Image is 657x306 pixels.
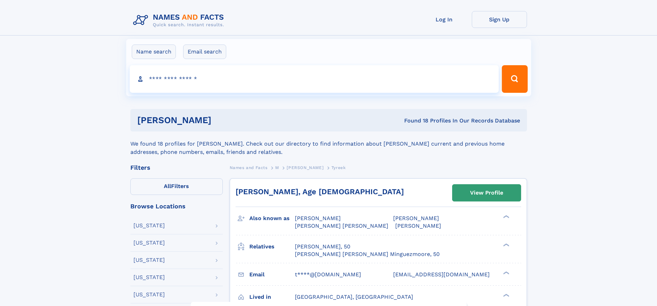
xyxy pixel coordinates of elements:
[502,65,527,93] button: Search Button
[130,178,223,195] label: Filters
[287,165,323,170] span: [PERSON_NAME]
[133,240,165,246] div: [US_STATE]
[295,250,440,258] a: [PERSON_NAME] [PERSON_NAME] Minguezmoore, 50
[164,183,171,189] span: All
[249,213,295,224] h3: Also known as
[472,11,527,28] a: Sign Up
[133,257,165,263] div: [US_STATE]
[132,45,176,59] label: Name search
[275,165,279,170] span: M
[308,117,520,125] div: Found 18 Profiles In Our Records Database
[393,215,439,221] span: [PERSON_NAME]
[130,65,499,93] input: search input
[133,223,165,228] div: [US_STATE]
[501,293,510,297] div: ❯
[249,269,295,280] h3: Email
[130,165,223,171] div: Filters
[236,187,404,196] a: [PERSON_NAME], Age [DEMOGRAPHIC_DATA]
[501,243,510,247] div: ❯
[295,243,350,250] a: [PERSON_NAME], 50
[295,223,388,229] span: [PERSON_NAME] [PERSON_NAME]
[133,292,165,297] div: [US_STATE]
[130,11,230,30] img: Logo Names and Facts
[295,294,413,300] span: [GEOGRAPHIC_DATA], [GEOGRAPHIC_DATA]
[501,270,510,275] div: ❯
[395,223,441,229] span: [PERSON_NAME]
[130,203,223,209] div: Browse Locations
[275,163,279,172] a: M
[249,291,295,303] h3: Lived in
[393,271,490,278] span: [EMAIL_ADDRESS][DOMAIN_NAME]
[249,241,295,253] h3: Relatives
[137,116,308,125] h1: [PERSON_NAME]
[501,215,510,219] div: ❯
[183,45,226,59] label: Email search
[287,163,323,172] a: [PERSON_NAME]
[133,275,165,280] div: [US_STATE]
[295,215,341,221] span: [PERSON_NAME]
[452,185,521,201] a: View Profile
[130,131,527,156] div: We found 18 profiles for [PERSON_NAME]. Check out our directory to find information about [PERSON...
[470,185,503,201] div: View Profile
[331,165,346,170] span: Tyreek
[230,163,268,172] a: Names and Facts
[417,11,472,28] a: Log In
